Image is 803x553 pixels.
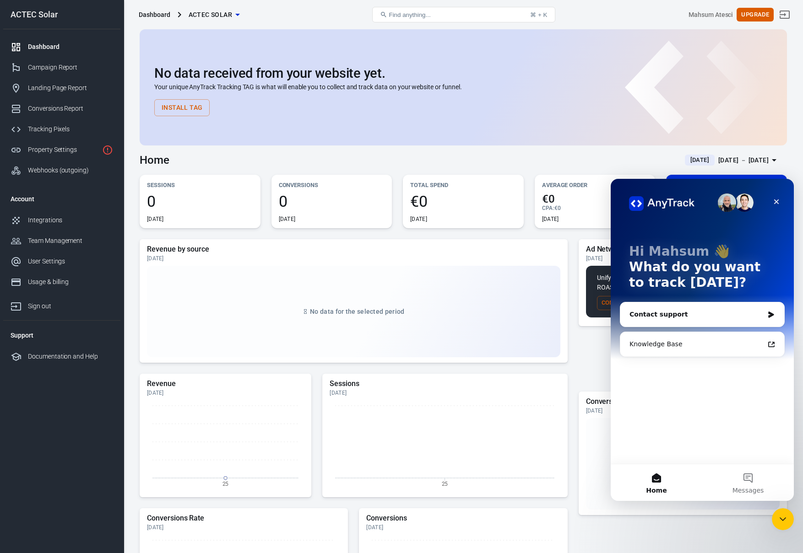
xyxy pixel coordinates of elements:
[389,11,431,18] span: Find anything...
[147,514,341,523] h5: Conversions Rate
[279,215,296,223] div: [DATE]
[147,379,304,388] h5: Revenue
[147,389,304,397] div: [DATE]
[542,180,648,190] p: Average Order
[772,508,794,530] iframe: Intercom live chat
[147,255,560,262] div: [DATE]
[3,324,120,346] li: Support
[147,193,253,209] span: 0
[28,301,113,311] div: Sign out
[3,37,120,57] a: Dashboard
[687,156,713,165] span: [DATE]
[530,11,547,18] div: ⌘ + K
[28,352,113,361] div: Documentation and Help
[154,82,772,92] p: Your unique AnyTrack Tracking TAG is what will enable you to collect and track data on your websi...
[3,251,120,272] a: User Settings
[718,155,769,166] div: [DATE] － [DATE]
[279,193,385,209] span: 0
[3,272,120,292] a: Usage & billing
[102,145,113,156] svg: Property is not installed yet
[542,193,648,204] span: €0
[410,215,427,223] div: [DATE]
[554,205,561,211] span: €0
[330,379,560,388] h5: Sessions
[189,9,232,21] span: ACTEC Solar
[147,215,164,223] div: [DATE]
[3,57,120,78] a: Campaign Report
[28,257,113,266] div: User Settings
[410,193,516,209] span: €0
[222,481,229,487] tspan: 25
[3,160,120,181] a: Webhooks (outgoing)
[366,514,560,523] h5: Conversions
[28,236,113,246] div: Team Management
[586,407,780,414] div: [DATE]
[28,145,98,155] div: Property Settings
[678,153,787,168] button: [DATE][DATE] － [DATE]
[3,188,120,210] li: Account
[28,215,113,225] div: Integrations
[147,245,560,254] h5: Revenue by source
[279,180,385,190] p: Conversions
[140,154,169,166] h3: Home
[3,78,120,98] a: Landing Page Report
[410,180,516,190] p: Total Spend
[28,166,113,175] div: Webhooks (outgoing)
[689,10,733,20] div: Account id: DfuxZ675
[139,10,170,19] div: Dashboard
[3,292,120,317] a: Sign out
[597,273,769,292] p: Unify and activate audiences across ad networks for faster ROAS
[442,481,448,487] tspan: 25
[147,524,341,531] div: [DATE]
[586,245,780,254] h5: Ad Networks Summary
[147,180,253,190] p: Sessions
[28,63,113,72] div: Campaign Report
[774,4,796,26] a: Sign out
[28,83,113,93] div: Landing Page Report
[28,42,113,52] div: Dashboard
[154,66,772,81] h2: No data received from your website yet.
[330,389,560,397] div: [DATE]
[28,124,113,134] div: Tracking Pixels
[3,11,120,19] div: ACTEC Solar
[597,296,649,310] button: Connect Now
[3,119,120,140] a: Tracking Pixels
[3,140,120,160] a: Property Settings
[542,205,554,211] span: CPA :
[586,255,780,262] div: [DATE]
[366,524,560,531] div: [DATE]
[3,210,120,231] a: Integrations
[611,179,794,501] iframe: Intercom live chat
[3,98,120,119] a: Conversions Report
[28,277,113,287] div: Usage & billing
[3,231,120,251] a: Team Management
[154,99,210,116] button: Install Tag
[185,6,243,23] button: ACTEC Solar
[737,8,774,22] button: Upgrade
[310,308,404,315] span: No data for the selected period
[586,397,780,406] h5: Conversions Sources
[542,215,559,223] div: [DATE]
[372,7,555,22] button: Find anything...⌘ + K
[28,104,113,113] div: Conversions Report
